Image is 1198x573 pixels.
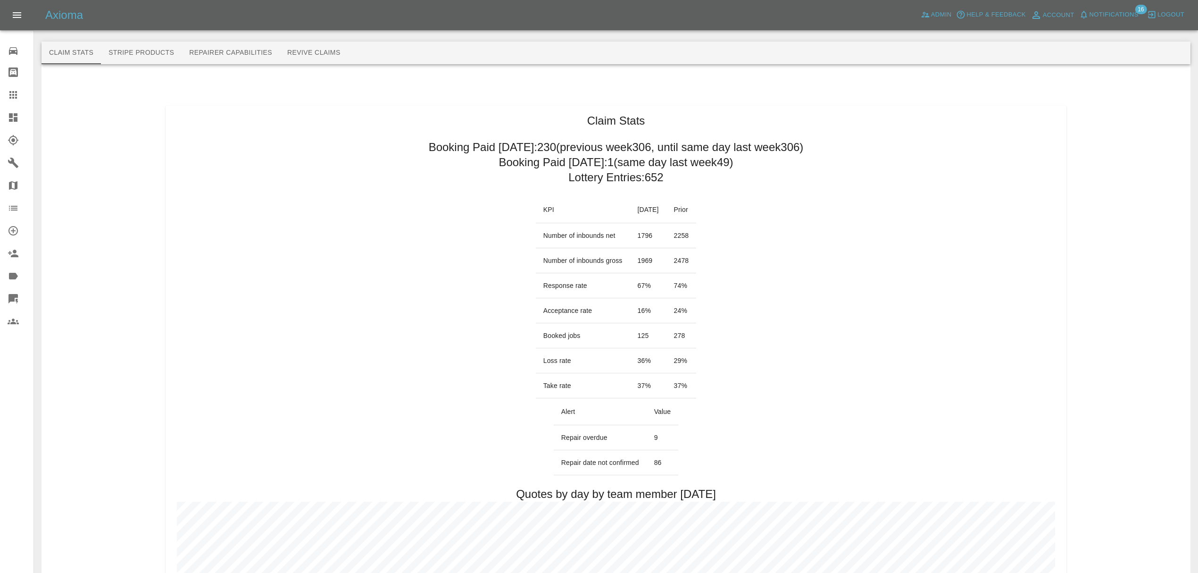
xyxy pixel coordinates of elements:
td: 1796 [630,223,666,248]
h5: Axioma [45,8,83,23]
h2: Quotes by day by team member [DATE] [516,487,716,502]
span: Logout [1157,9,1184,20]
td: 2478 [666,248,697,273]
h1: Claim Stats [587,113,645,128]
td: 9 [647,425,679,450]
td: 74 % [666,273,697,298]
td: 37 % [666,373,697,398]
button: Revive Claims [280,42,348,64]
td: Response rate [536,273,630,298]
td: Booked jobs [536,323,630,348]
th: KPI [536,196,630,223]
h2: Lottery Entries: 652 [568,170,663,185]
span: Admin [931,9,952,20]
button: Stripe Products [101,42,182,64]
button: Notifications [1077,8,1141,22]
td: Number of inbounds net [536,223,630,248]
button: Claim Stats [42,42,101,64]
span: 16 [1135,5,1147,14]
th: Alert [554,398,647,425]
td: 16 % [630,298,666,323]
button: Open drawer [6,4,28,26]
h2: Booking Paid [DATE]: 1 (same day last week 49 ) [499,155,733,170]
span: Account [1043,10,1074,21]
button: Help & Feedback [954,8,1028,22]
td: 86 [647,450,679,475]
button: Repairer Capabilities [182,42,280,64]
td: 1969 [630,248,666,273]
th: Prior [666,196,697,223]
a: Admin [918,8,954,22]
td: 29 % [666,348,697,373]
a: Account [1028,8,1077,23]
td: 67 % [630,273,666,298]
td: 24 % [666,298,697,323]
td: 125 [630,323,666,348]
td: Number of inbounds gross [536,248,630,273]
td: 278 [666,323,697,348]
th: [DATE] [630,196,666,223]
td: Loss rate [536,348,630,373]
td: Repair date not confirmed [554,450,647,475]
h2: Booking Paid [DATE]: 230 (previous week 306 , until same day last week 306 ) [429,140,804,155]
td: 36 % [630,348,666,373]
span: Notifications [1090,9,1139,20]
td: 2258 [666,223,697,248]
td: Take rate [536,373,630,398]
span: Help & Feedback [966,9,1025,20]
td: 37 % [630,373,666,398]
td: Repair overdue [554,425,647,450]
button: Logout [1145,8,1187,22]
td: Acceptance rate [536,298,630,323]
th: Value [647,398,679,425]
